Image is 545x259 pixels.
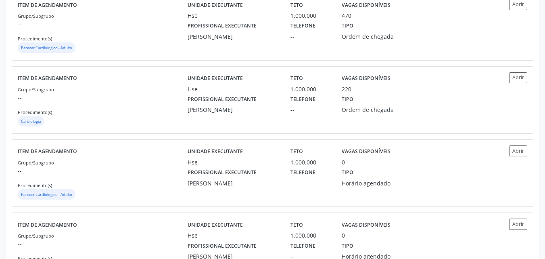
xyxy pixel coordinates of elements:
label: Unidade executante [188,219,243,231]
label: Item de agendamento [18,145,77,158]
div: Ordem de chegada [342,32,407,41]
label: Tipo [342,166,353,179]
small: Procedimento(s) [18,109,52,115]
small: Parecer Cardiologico - Adulto [21,192,72,197]
small: Procedimento(s) [18,36,52,42]
div: 1.000.000 [290,85,330,93]
p: -- [18,166,188,175]
div: Hse [188,11,279,20]
label: Teto [290,145,303,158]
div: 1.000.000 [290,231,330,240]
small: Parecer Cardiologico - Adulto [21,45,72,51]
p: -- [18,20,188,28]
div: 470 [342,11,351,20]
div: 220 [342,85,351,93]
label: Item de agendamento [18,219,77,231]
div: -- [290,105,330,114]
label: Vagas disponíveis [342,72,390,85]
label: Tipo [342,20,353,32]
small: Procedimento(s) [18,182,52,188]
label: Telefone [290,240,315,252]
label: Tipo [342,93,353,106]
button: Abrir [509,219,527,230]
label: Teto [290,72,303,85]
button: Abrir [509,72,527,83]
small: Grupo/Subgrupo [18,13,54,19]
div: [PERSON_NAME] [188,32,279,41]
label: Profissional executante [188,93,257,106]
label: Telefone [290,166,315,179]
p: -- [18,240,188,248]
label: Profissional executante [188,20,257,32]
div: Ordem de chegada [342,105,407,114]
div: [PERSON_NAME] [188,179,279,187]
div: 0 [342,158,345,166]
button: Abrir [509,145,527,156]
div: Hse [188,158,279,166]
label: Item de agendamento [18,72,77,85]
div: 0 [342,231,345,240]
div: [PERSON_NAME] [188,105,279,114]
label: Profissional executante [188,166,257,179]
div: 1.000.000 [290,158,330,166]
label: Telefone [290,93,315,106]
label: Unidade executante [188,145,243,158]
label: Vagas disponíveis [342,145,390,158]
small: Grupo/Subgrupo [18,233,54,239]
label: Profissional executante [188,240,257,252]
label: Tipo [342,240,353,252]
p: -- [18,93,188,102]
div: Hse [188,85,279,93]
small: Cardiologia [21,119,41,124]
label: Teto [290,219,303,231]
div: -- [290,32,330,41]
label: Vagas disponíveis [342,219,390,231]
small: Grupo/Subgrupo [18,86,54,93]
div: Horário agendado [342,179,407,187]
div: Hse [188,231,279,240]
label: Telefone [290,20,315,32]
small: Grupo/Subgrupo [18,160,54,166]
div: -- [290,179,330,187]
div: 1.000.000 [290,11,330,20]
label: Unidade executante [188,72,243,85]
